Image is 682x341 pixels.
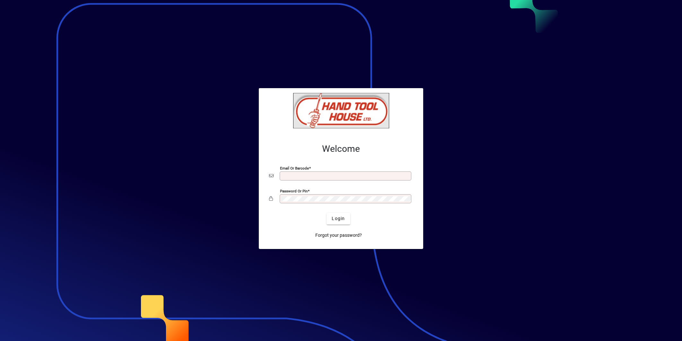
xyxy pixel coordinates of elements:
a: Forgot your password? [313,230,364,241]
span: Login [332,215,345,222]
button: Login [327,213,350,225]
mat-label: Password or Pin [280,189,308,193]
h2: Welcome [269,143,413,154]
mat-label: Email or Barcode [280,166,309,170]
span: Forgot your password? [315,232,362,239]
